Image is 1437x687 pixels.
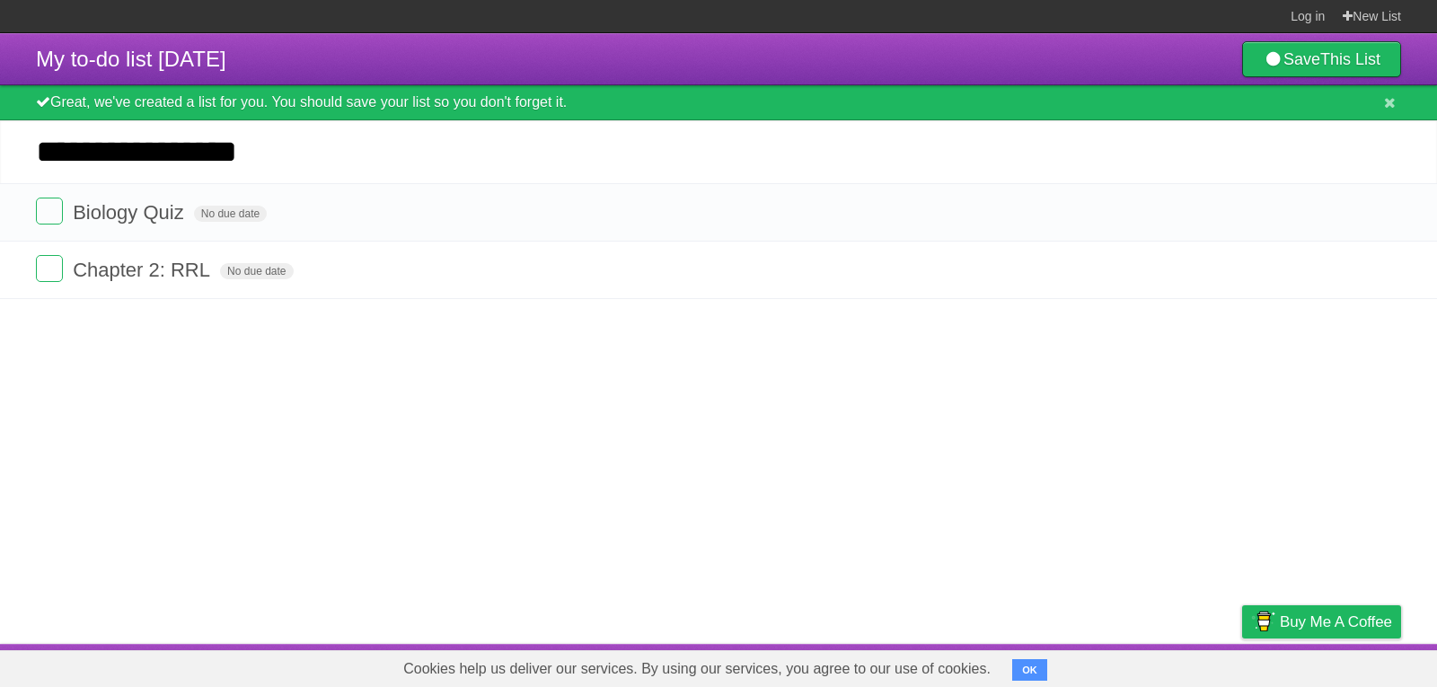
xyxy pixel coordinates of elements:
a: Suggest a feature [1288,648,1401,683]
label: Done [36,198,63,225]
a: Terms [1158,648,1197,683]
span: Cookies help us deliver our services. By using our services, you agree to our use of cookies. [385,651,1009,687]
a: Developers [1062,648,1135,683]
span: Chapter 2: RRL [73,259,215,281]
span: No due date [220,263,293,279]
span: Buy me a coffee [1280,606,1392,638]
b: This List [1320,50,1380,68]
a: SaveThis List [1242,41,1401,77]
button: OK [1012,659,1047,681]
span: Biology Quiz [73,201,189,224]
span: No due date [194,206,267,222]
a: Privacy [1219,648,1265,683]
span: My to-do list [DATE] [36,47,226,71]
a: Buy me a coffee [1242,605,1401,639]
label: Done [36,255,63,282]
img: Buy me a coffee [1251,606,1275,637]
a: About [1003,648,1041,683]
